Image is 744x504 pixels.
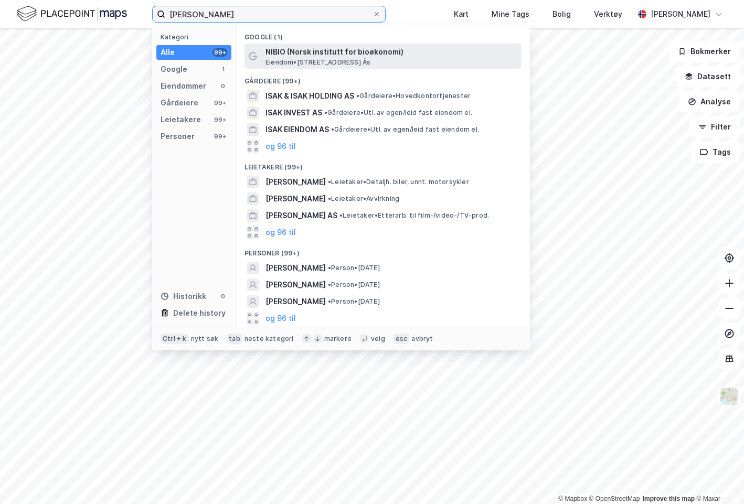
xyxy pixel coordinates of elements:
div: Gårdeiere (99+) [236,69,530,88]
div: neste kategori [245,335,294,343]
span: • [328,297,331,305]
span: [PERSON_NAME] [265,176,326,188]
a: Improve this map [643,495,695,502]
div: Alle [161,46,175,59]
button: Tags [691,142,740,163]
div: Kontrollprogram for chat [692,454,744,504]
span: • [328,264,331,272]
span: Person • [DATE] [328,297,380,306]
div: Kart [454,8,469,20]
iframe: Chat Widget [692,454,744,504]
div: avbryt [411,335,433,343]
a: OpenStreetMap [589,495,640,502]
div: Gårdeiere [161,96,198,109]
div: Leietakere [161,113,201,126]
div: Delete history [173,307,226,319]
span: • [328,281,331,288]
div: Personer (99+) [236,241,530,260]
span: • [339,211,343,219]
span: Gårdeiere • Utl. av egen/leid fast eiendom el. [331,125,479,134]
div: 0 [219,292,227,301]
div: Google [161,63,187,76]
span: [PERSON_NAME] [265,295,326,308]
span: NIBIO (Norsk institutt for bioøkonomi) [265,46,517,58]
div: 99+ [212,132,227,141]
img: Z [719,387,739,406]
button: og 96 til [265,312,296,325]
a: Mapbox [558,495,587,502]
span: [PERSON_NAME] [265,278,326,291]
span: • [356,92,359,100]
span: Eiendom • [STREET_ADDRESS] Ås [265,58,370,67]
input: Søk på adresse, matrikkel, gårdeiere, leietakere eller personer [165,6,373,22]
button: Analyse [679,91,740,112]
div: 0 [219,82,227,90]
span: Gårdeiere • Hovedkontortjenester [356,92,471,100]
span: ISAK EIENDOM AS [265,123,329,136]
span: Leietaker • Etterarb. til film-/video-/TV-prod. [339,211,489,220]
button: og 96 til [265,226,296,239]
div: nytt søk [191,335,219,343]
span: Leietaker • Detaljh. biler, unnt. motorsykler [328,178,469,186]
div: Ctrl + k [161,334,189,344]
img: logo.f888ab2527a4732fd821a326f86c7f29.svg [17,5,127,23]
div: 99+ [212,99,227,107]
button: Bokmerker [669,41,740,62]
div: 99+ [212,48,227,57]
div: Bolig [552,8,571,20]
div: Personer [161,130,195,143]
button: Datasett [676,66,740,87]
div: [PERSON_NAME] [651,8,710,20]
div: Kategori [161,33,231,41]
div: esc [394,334,410,344]
button: Filter [689,116,740,137]
span: • [328,178,331,186]
div: velg [371,335,385,343]
div: 99+ [212,115,227,124]
button: og 96 til [265,140,296,153]
div: Google (1) [236,25,530,44]
div: Historikk [161,290,206,303]
span: [PERSON_NAME] [265,262,326,274]
span: Person • [DATE] [328,281,380,289]
span: Gårdeiere • Utl. av egen/leid fast eiendom el. [324,109,472,117]
div: markere [324,335,352,343]
span: • [324,109,327,116]
span: ISAK & ISAK HOLDING AS [265,90,354,102]
span: • [328,195,331,202]
div: 1 [219,65,227,73]
span: Person • [DATE] [328,264,380,272]
span: [PERSON_NAME] [265,192,326,205]
div: Leietakere (99+) [236,155,530,174]
span: • [331,125,334,133]
div: tab [227,334,242,344]
div: Eiendommer [161,80,206,92]
span: [PERSON_NAME] AS [265,209,337,222]
div: Mine Tags [492,8,529,20]
div: Verktøy [594,8,622,20]
span: Leietaker • Avvirkning [328,195,399,203]
span: ISAK INVEST AS [265,106,322,119]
